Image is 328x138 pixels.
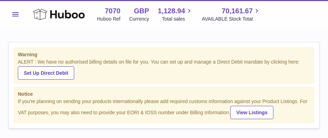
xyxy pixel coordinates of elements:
strong: 7070 [105,6,120,16]
strong: Notice [18,91,310,97]
strong: GBP [134,6,149,16]
strong: Warning [18,51,310,58]
div: Currency [129,16,149,22]
span: 1,128.94 [158,6,185,16]
div: ALERT : We have no authorised billing details on file for you. You can set up and manage a Direct... [18,59,310,80]
span: AVAILABLE Stock Total [202,16,261,22]
a: Set Up Direct Debit [18,66,74,80]
span: Total sales [162,16,193,22]
a: View Listings [230,106,273,119]
div: Huboo Ref [97,16,120,22]
a: 1,128.94 Total sales [158,6,193,22]
a: 70,161.67 AVAILABLE Stock Total [202,6,261,22]
div: If you're planning on sending your products internationally please add required customs informati... [18,98,310,119]
span: 70,161.67 [222,6,253,16]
